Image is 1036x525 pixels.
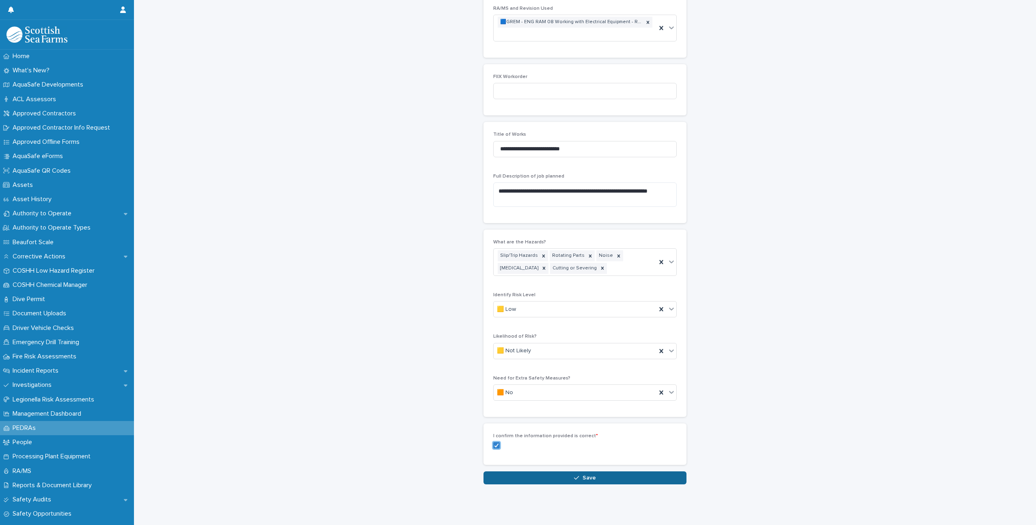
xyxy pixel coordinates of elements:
span: RA/MS and Revision Used [493,6,553,11]
p: ACL Assessors [9,95,63,103]
span: What are the Hazards? [493,240,546,245]
p: Asset History [9,195,58,203]
p: COSHH Chemical Manager [9,281,94,289]
span: Need for Extra Safety Measures? [493,376,570,381]
p: Beaufort Scale [9,239,60,246]
button: Save [483,471,686,484]
div: Rotating Parts [550,250,586,261]
div: [MEDICAL_DATA] [498,263,540,274]
span: I confirm the information provided is correct [493,434,598,438]
div: Cutting or Severing [550,263,598,274]
span: 🟨 Not Likely [497,347,531,355]
p: Emergency Drill Training [9,338,86,346]
span: Title of Works [493,132,526,137]
p: Driver Vehicle Checks [9,324,80,332]
span: Save [583,475,596,481]
p: RA/MS [9,467,38,475]
p: Reports & Document Library [9,482,98,489]
p: Fire Risk Assessments [9,353,83,360]
p: Legionella Risk Assessments [9,396,101,404]
p: Incident Reports [9,367,65,375]
p: AquaSafe QR Codes [9,167,77,175]
span: 🟧 No [497,388,513,397]
span: Full Description of job planned [493,174,564,179]
p: Home [9,52,36,60]
p: Dive Permit [9,295,52,303]
p: Approved Contractor Info Request [9,124,117,132]
p: PEDRAs [9,424,42,432]
p: Corrective Actions [9,253,72,260]
p: Assets [9,181,39,189]
p: Document Uploads [9,310,73,317]
div: 🟦GREM - ENG RAM 08 Working with Electrical Equipment - Rev 1 🟩 [498,17,643,28]
p: AquaSafe eForms [9,152,69,160]
div: Noise [596,250,614,261]
span: Likelihood of RIsk? [493,334,537,339]
p: AquaSafe Developments [9,81,90,89]
img: bPIBxiqnSb2ggTQWdOVV [6,26,67,43]
p: Investigations [9,381,58,389]
p: What's New? [9,67,56,74]
p: Management Dashboard [9,410,88,418]
p: COSHH Low Hazard Register [9,267,101,275]
span: FIIX Workorder [493,74,527,79]
span: 🟨 Low [497,305,516,314]
div: Slip/Trip Hazards [498,250,539,261]
p: Approved Offline Forms [9,138,86,146]
p: Processing Plant Equipment [9,453,97,460]
p: Authority to Operate [9,210,78,217]
span: Identify Risk Level [493,293,535,297]
p: Safety Opportunities [9,510,78,518]
p: Authority to Operate Types [9,224,97,232]
p: Safety Audits [9,496,58,503]
p: Approved Contractors [9,110,82,117]
p: People [9,438,39,446]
